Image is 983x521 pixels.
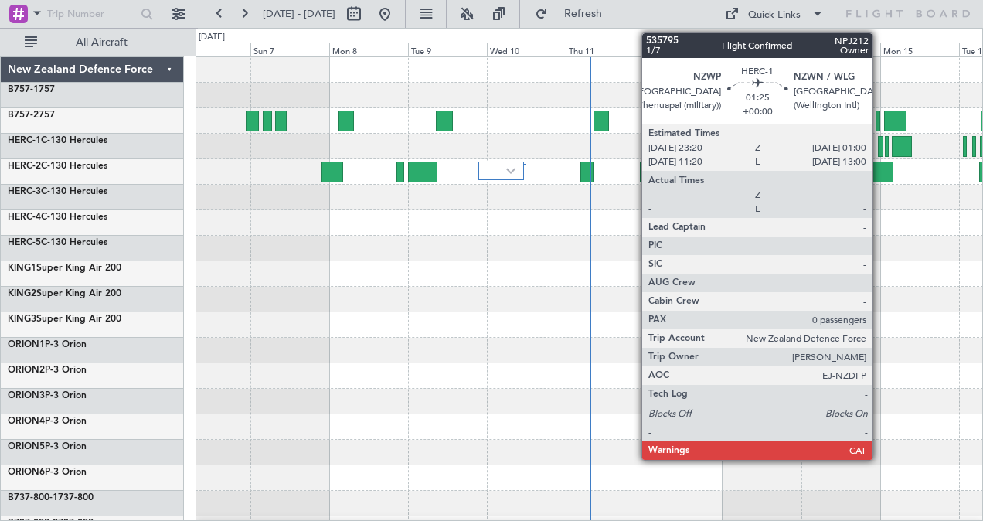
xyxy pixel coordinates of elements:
div: Sat 13 [723,43,801,56]
span: HERC-2 [8,162,41,171]
a: KING2Super King Air 200 [8,289,121,298]
div: Sat 6 [172,43,250,56]
div: [DATE] [199,31,225,44]
a: ORION1P-3 Orion [8,340,87,349]
a: HERC-5C-130 Hercules [8,238,107,247]
div: Thu 11 [566,43,645,56]
input: Trip Number [47,2,136,26]
a: ORION3P-3 Orion [8,391,87,400]
div: Tue 9 [408,43,487,56]
span: ORION3 [8,391,45,400]
span: KING3 [8,315,36,324]
span: ORION6 [8,468,45,477]
a: ORION6P-3 Orion [8,468,87,477]
span: HERC-4 [8,213,41,222]
div: Fri 12 [645,43,723,56]
div: Mon 15 [880,43,959,56]
span: Refresh [551,9,616,19]
span: HERC-1 [8,136,41,145]
div: Sun 14 [801,43,880,56]
a: B737-800-1737-800 [8,493,94,502]
button: Quick Links [717,2,832,26]
span: B737-800-1 [8,493,58,502]
a: B757-2757 [8,111,55,120]
span: ORION1 [8,340,45,349]
a: KING1Super King Air 200 [8,264,121,273]
div: Mon 8 [329,43,408,56]
span: ORION2 [8,366,45,375]
div: Quick Links [748,8,801,23]
a: KING3Super King Air 200 [8,315,121,324]
span: ORION4 [8,417,45,426]
button: Refresh [528,2,621,26]
span: [DATE] - [DATE] [263,7,335,21]
a: HERC-2C-130 Hercules [8,162,107,171]
span: ORION5 [8,442,45,451]
a: HERC-3C-130 Hercules [8,187,107,196]
span: HERC-5 [8,238,41,247]
button: All Aircraft [17,30,168,55]
span: KING1 [8,264,36,273]
span: B757-2 [8,111,39,120]
img: arrow-gray.svg [506,168,515,174]
a: ORION4P-3 Orion [8,417,87,426]
span: B757-1 [8,85,39,94]
a: HERC-4C-130 Hercules [8,213,107,222]
a: ORION5P-3 Orion [8,442,87,451]
a: ORION2P-3 Orion [8,366,87,375]
div: Wed 10 [487,43,566,56]
span: HERC-3 [8,187,41,196]
span: KING2 [8,289,36,298]
span: All Aircraft [40,37,163,48]
a: B757-1757 [8,85,55,94]
div: Sun 7 [250,43,329,56]
a: HERC-1C-130 Hercules [8,136,107,145]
